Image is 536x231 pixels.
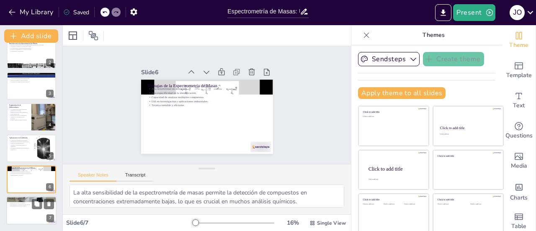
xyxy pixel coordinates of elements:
span: Text [513,101,525,110]
div: Click to add title [440,126,496,130]
div: 7 [46,215,54,222]
p: CI es más suave para compuestos sensibles. [9,78,54,79]
p: Desafíos y Limitaciones [9,197,54,200]
div: Click to add text [440,134,495,135]
div: Add text boxes [502,86,536,116]
div: 2 [7,41,56,68]
p: Ayuda en el análisis ambiental. [9,143,31,144]
div: Click to add text [470,203,497,205]
p: Interpretación crítica de fragmentos. [9,115,29,117]
div: Click to add title [438,154,497,157]
button: Add slide [4,29,58,43]
p: Capacidad de analizar múltiples compuestos. [9,171,54,173]
button: Duplicate Slide [32,199,42,209]
button: Speaker Notes [70,172,117,182]
p: Selección del método según la muestra. [9,79,54,81]
p: Versatilidad en diferentes contextos industriales. [9,144,31,147]
div: Click to add title [438,198,497,201]
button: Export to PowerPoint [435,4,451,21]
div: 6 [7,166,56,193]
p: Se separan iones según su relación masa/carga. [9,47,54,49]
div: Layout [66,29,80,42]
button: Create theme [423,52,484,66]
div: Click to add text [363,116,423,118]
p: Aplicaciones en la Industria [9,136,31,139]
p: Interpretación de datos complejos. [9,201,54,202]
button: My Library [6,5,57,19]
div: Slide 6 / 7 [66,219,194,227]
p: Experiencia en el uso de la técnica. [9,205,54,207]
p: Fragmentación de Hidrocarburos [9,104,29,109]
p: Métodos de ionización: EI y CI. [9,75,54,76]
p: Fragmentos proporcionan información sobre composición. [9,112,29,114]
div: 3 [46,90,54,97]
div: Click to add text [438,203,464,205]
span: Questions [505,131,533,140]
p: Alta precisión y sensibilidad. [9,50,54,52]
p: Importancia de la capacitación especializada. [9,204,54,205]
p: Introducción a la Espectrometría de Masas [9,42,54,44]
p: Limitaciones en tipos de muestras. [9,202,54,204]
p: Herramienta invaluable para el análisis de compuestos. [9,147,31,150]
div: 6 [46,183,54,191]
div: Change the overall theme [502,25,536,55]
button: Apply theme to all slides [358,87,446,99]
div: Add images, graphics, shapes or video [502,146,536,176]
div: J O [510,5,525,20]
div: 2 [46,59,54,66]
p: Alta sensibilidad en detección. [149,80,268,97]
p: Fundamental en la industria farmacéutica. [9,141,31,143]
div: Add charts and graphs [502,176,536,206]
p: Contribuye a construir un perfil molecular. [9,116,29,119]
textarea: La alta sensibilidad de la espectrometría de masas permite la detección de compuestos en concentr... [70,184,344,208]
span: Single View [317,220,346,226]
p: Técnica rentable y eficiente. [148,97,266,113]
p: Comprender las diferencias entre métodos. [9,81,54,83]
span: Charts [510,193,528,202]
div: Click to add body [368,179,421,180]
p: La ionización convierte las moléculas en iones. [9,46,54,47]
p: Útil en investigación y aplicaciones industriales. [9,173,54,174]
p: Alta especificidad en la identificación. [9,170,54,171]
span: Position [88,31,98,41]
span: Theme [509,41,528,50]
p: Se utiliza en investigación y control de calidad. [9,49,54,50]
button: Transcript [117,172,154,182]
div: 3 [7,72,56,100]
p: Proceso esencial en análisis químico. [9,119,29,121]
p: Ventajas de la Espectrometría de Masas [9,167,54,169]
span: Table [511,222,526,231]
button: Delete Slide [44,199,54,209]
div: 5 [46,152,54,160]
p: Alta especificidad en la identificación. [149,85,268,101]
button: J O [510,4,525,21]
div: Get real-time input from your audience [502,116,536,146]
div: Add ready made slides [502,55,536,86]
p: EI es eficiente para compuestos volátiles. [9,76,54,78]
div: Click to add text [384,203,402,205]
div: Click to add title [368,166,422,171]
div: 5 [7,135,56,162]
p: La espectrometría de masas permite medir masas de partículas y moléculas. [9,44,54,46]
p: Proceso de Ionización [9,73,54,76]
p: Ventajas de la Espectrometría de Masas [149,77,268,95]
div: 4 [46,121,54,129]
div: Slide 6 [144,61,186,73]
p: Themes [373,25,494,45]
button: Sendsteps [358,52,420,66]
span: Template [506,71,532,80]
p: Necesidad de calibración precisa. [9,199,54,201]
div: Click to add title [363,198,423,201]
button: Present [453,4,495,21]
div: Click to add text [404,203,423,205]
p: Alta sensibilidad en detección. [9,168,54,170]
span: Media [511,161,527,171]
p: Capacidad de analizar múltiples compuestos. [149,89,267,105]
div: Saved [63,8,89,16]
div: 7 [6,197,57,225]
div: 4 [7,103,56,131]
div: Click to add text [363,203,382,205]
input: Insert title [227,5,299,18]
p: Utilizada en la industria petroquímica. [9,140,31,141]
p: La fragmentación permite identificar estructuras moleculares. [9,109,29,112]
